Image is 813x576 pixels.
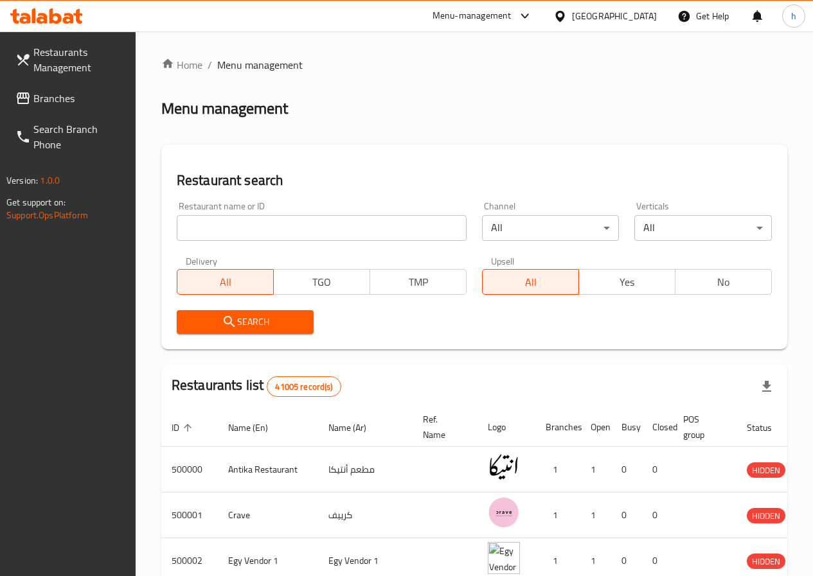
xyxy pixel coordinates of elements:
button: All [482,269,579,295]
td: Crave [218,493,318,538]
div: All [634,215,772,241]
td: 0 [642,493,673,538]
span: Ref. Name [423,412,462,442]
td: مطعم أنتيكا [318,447,413,493]
span: 1.0.0 [40,172,60,189]
span: TMP [375,273,461,292]
td: 1 [535,493,580,538]
span: Name (Ar) [328,420,383,435]
td: 1 [580,493,611,538]
div: Total records count [267,376,341,397]
td: 500001 [161,493,218,538]
button: TMP [370,269,467,295]
button: Yes [578,269,675,295]
th: Open [580,408,611,447]
span: HIDDEN [747,463,785,478]
li: / [208,57,212,73]
h2: Menu management [161,98,288,119]
span: Restaurants Management [33,44,125,75]
button: No [675,269,772,295]
button: All [177,269,274,295]
span: Yes [584,273,670,292]
h2: Restaurants list [172,376,341,397]
span: Get support on: [6,194,66,211]
td: Antika Restaurant [218,447,318,493]
img: Antika Restaurant [488,451,520,483]
th: Closed [642,408,673,447]
th: Busy [611,408,642,447]
span: Search Branch Phone [33,121,125,152]
a: Branches [5,83,136,114]
h2: Restaurant search [177,171,772,190]
label: Delivery [186,256,218,265]
label: Upsell [491,256,515,265]
div: [GEOGRAPHIC_DATA] [572,9,657,23]
span: ID [172,420,196,435]
td: 1 [580,447,611,493]
span: h [791,9,796,23]
span: HIDDEN [747,509,785,523]
span: POS group [683,412,721,442]
img: Egy Vendor 1 [488,542,520,574]
span: Search [187,314,304,330]
span: Branches [33,91,125,106]
th: Branches [535,408,580,447]
div: All [482,215,620,241]
td: 0 [642,447,673,493]
nav: breadcrumb [161,57,787,73]
span: All [488,273,574,292]
button: Search [177,310,314,334]
a: Support.OpsPlatform [6,207,88,223]
td: 500000 [161,447,218,493]
span: No [681,273,767,292]
span: All [183,273,269,292]
div: Menu-management [433,8,512,24]
a: Search Branch Phone [5,114,136,160]
td: 0 [611,493,642,538]
td: كرييف [318,493,413,538]
span: Version: [6,172,38,189]
a: Restaurants Management [5,37,136,83]
input: Search for restaurant name or ID.. [177,215,467,241]
button: TGO [273,269,370,295]
td: 0 [611,447,642,493]
span: HIDDEN [747,554,785,569]
a: Home [161,57,202,73]
span: 41005 record(s) [267,381,340,393]
div: HIDDEN [747,508,785,523]
img: Crave [488,496,520,528]
span: Menu management [217,57,303,73]
td: 1 [535,447,580,493]
span: Status [747,420,789,435]
th: Logo [478,408,535,447]
span: TGO [279,273,365,292]
span: Name (En) [228,420,285,435]
div: Export file [751,371,782,402]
